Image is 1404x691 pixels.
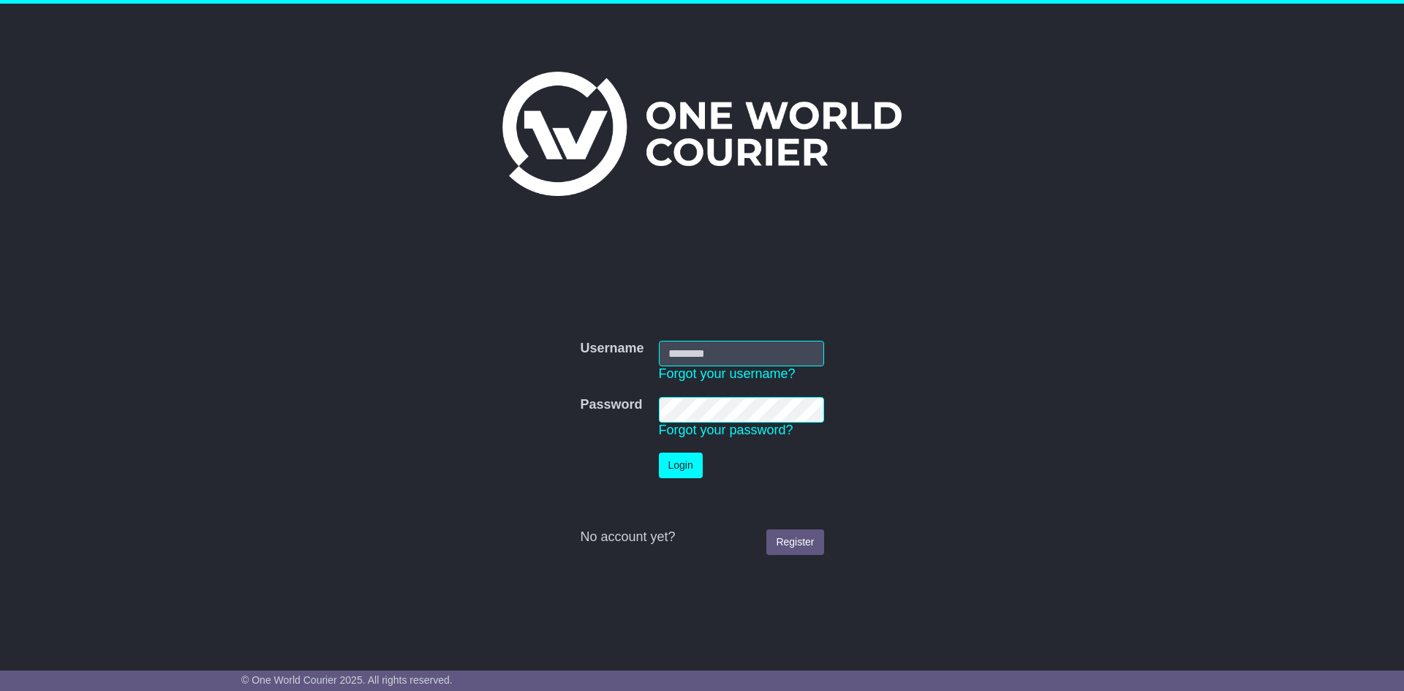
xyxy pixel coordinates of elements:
span: © One World Courier 2025. All rights reserved. [241,674,453,686]
a: Forgot your password? [659,423,793,437]
label: Username [580,341,643,357]
a: Register [766,529,823,555]
label: Password [580,397,642,413]
div: No account yet? [580,529,823,545]
button: Login [659,453,703,478]
a: Forgot your username? [659,366,796,381]
img: One World [502,72,902,196]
